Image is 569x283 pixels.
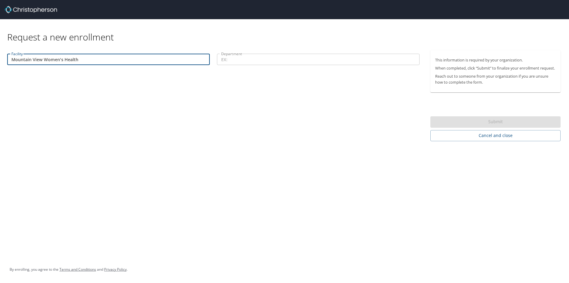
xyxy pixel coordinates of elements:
[7,54,210,65] input: EX:
[217,54,420,65] input: EX:
[59,267,96,272] a: Terms and Conditions
[7,19,565,43] div: Request a new enrollment
[5,6,57,13] img: cbt logo
[10,262,128,277] div: By enrolling, you agree to the and .
[435,65,556,71] p: When completed, click “Submit” to finalize your enrollment request.
[430,130,561,141] button: Cancel and close
[435,57,556,63] p: This information is required by your organization.
[104,267,127,272] a: Privacy Policy
[435,132,556,139] span: Cancel and close
[435,73,556,85] p: Reach out to someone from your organization if you are unsure how to complete the form.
